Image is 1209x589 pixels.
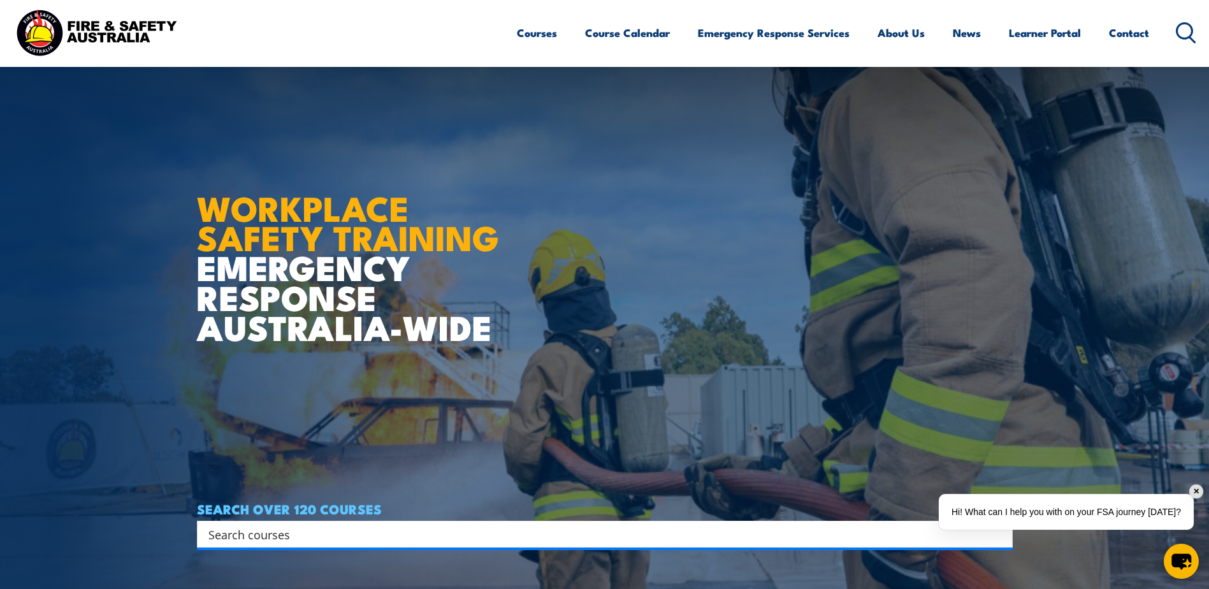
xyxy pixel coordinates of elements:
[939,494,1194,530] div: Hi! What can I help you with on your FSA journey [DATE]?
[211,525,987,543] form: Search form
[878,16,925,50] a: About Us
[197,161,509,342] h1: EMERGENCY RESPONSE AUSTRALIA-WIDE
[953,16,981,50] a: News
[1109,16,1149,50] a: Contact
[1009,16,1081,50] a: Learner Portal
[208,525,985,544] input: Search input
[197,502,1013,516] h4: SEARCH OVER 120 COURSES
[1189,484,1203,498] div: ✕
[1164,544,1199,579] button: chat-button
[698,16,850,50] a: Emergency Response Services
[585,16,670,50] a: Course Calendar
[517,16,557,50] a: Courses
[197,180,499,263] strong: WORKPLACE SAFETY TRAINING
